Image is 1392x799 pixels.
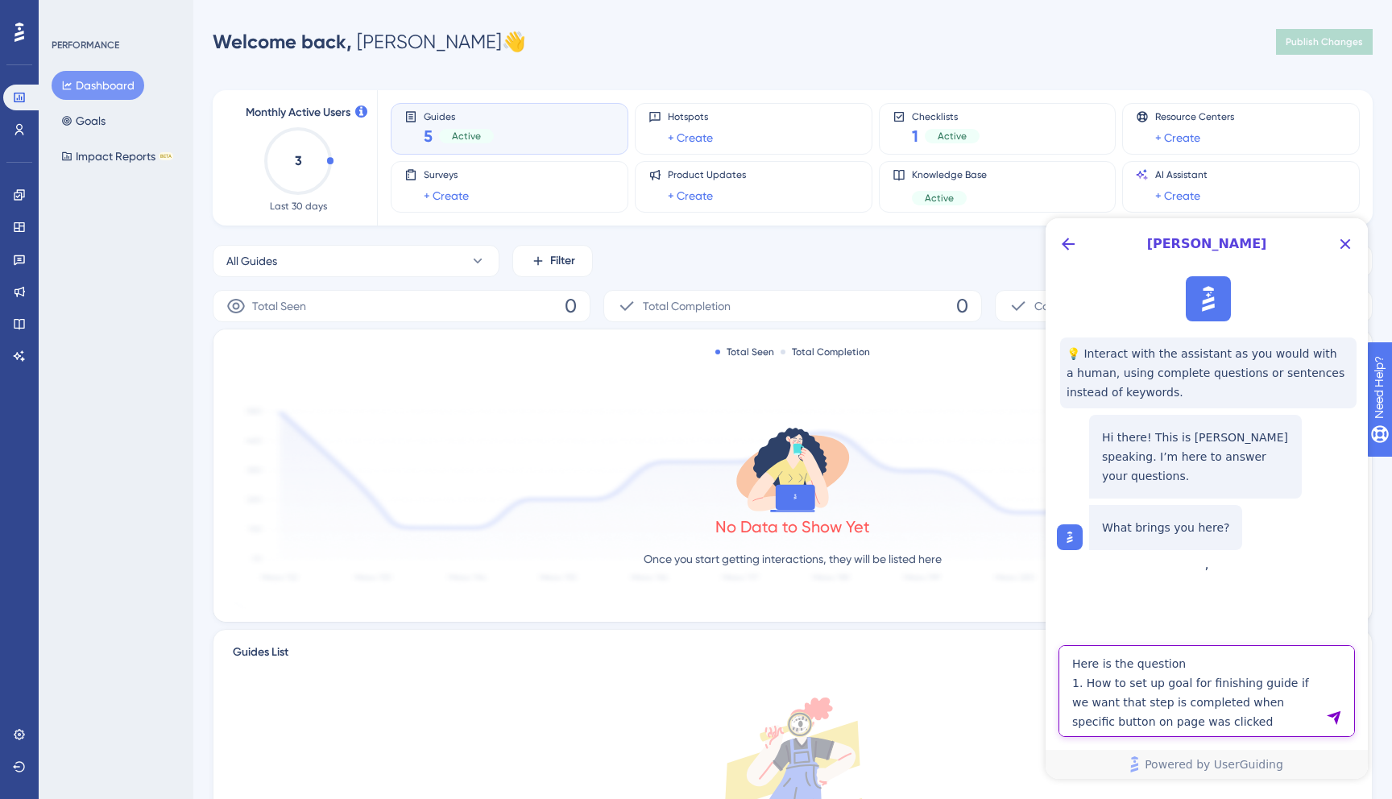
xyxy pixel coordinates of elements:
[668,168,746,181] span: Product Updates
[1034,296,1121,316] span: Completion Rate
[233,643,288,672] span: Guides List
[1155,168,1208,181] span: AI Assistant
[1276,29,1373,55] button: Publish Changes
[1046,218,1368,779] iframe: UserGuiding AI Assistant
[424,168,469,181] span: Surveys
[226,251,277,271] span: All Guides
[912,168,987,181] span: Knowledge Base
[295,153,302,168] text: 3
[912,125,918,147] span: 1
[424,110,494,122] span: Guides
[213,245,499,277] button: All Guides
[938,130,967,143] span: Active
[956,293,968,319] span: 0
[512,245,593,277] button: Filter
[38,4,101,23] span: Need Help?
[668,128,713,147] a: + Create
[252,296,306,316] span: Total Seen
[715,515,870,538] div: No Data to Show Yet
[668,110,713,123] span: Hotspots
[643,296,731,316] span: Total Completion
[270,200,327,213] span: Last 30 days
[1155,128,1200,147] a: + Create
[1155,110,1234,123] span: Resource Centers
[452,130,481,143] span: Active
[565,293,577,319] span: 0
[925,192,954,205] span: Active
[246,103,350,122] span: Monthly Active Users
[213,30,352,53] span: Welcome back,
[1155,186,1200,205] a: + Create
[781,346,870,358] div: Total Completion
[715,346,774,358] div: Total Seen
[668,186,713,205] a: + Create
[424,186,469,205] a: + Create
[550,251,575,271] span: Filter
[912,110,980,122] span: Checklists
[213,29,526,55] div: [PERSON_NAME] 👋
[424,125,433,147] span: 5
[644,549,942,569] p: Once you start getting interactions, they will be listed here
[1286,35,1363,48] span: Publish Changes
